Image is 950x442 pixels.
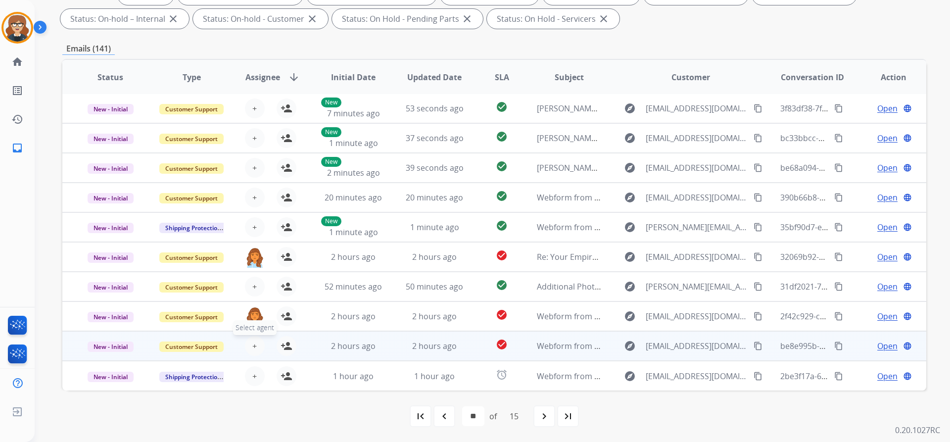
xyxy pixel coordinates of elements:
img: agent-avatar [245,247,265,268]
span: Open [877,192,898,203]
span: 2 hours ago [331,341,376,351]
mat-icon: content_copy [834,104,843,113]
mat-icon: explore [624,340,636,352]
mat-icon: check_circle [496,279,508,291]
mat-icon: check_circle [496,131,508,143]
img: agent-avatar [245,306,265,327]
div: Status: On-hold – Internal [60,9,189,29]
span: + [252,132,257,144]
mat-icon: first_page [415,410,427,422]
span: Customer Support [159,134,224,144]
span: 2be3f17a-617a-47ba-ac0f-a9bb63d239df [780,371,929,382]
span: Shipping Protection [159,372,227,382]
span: [PERSON_NAME] additional info needed [537,162,684,173]
mat-icon: home [11,56,23,68]
span: Open [877,310,898,322]
mat-icon: explore [624,162,636,174]
mat-icon: language [903,252,912,261]
span: Open [877,370,898,382]
mat-icon: content_copy [754,372,762,381]
span: New - Initial [88,372,134,382]
mat-icon: check_circle [496,101,508,113]
mat-icon: content_copy [754,312,762,321]
span: Customer Support [159,342,224,352]
span: Initial Date [331,71,376,83]
div: Status: On-hold - Customer [193,9,328,29]
span: 1 hour ago [414,371,455,382]
span: Open [877,221,898,233]
p: New [321,127,341,137]
span: + [252,221,257,233]
mat-icon: language [903,372,912,381]
span: 2 hours ago [412,341,457,351]
span: 35bf90d7-ed8d-40d1-8517-32e5d5826b83 [780,222,934,233]
span: Type [183,71,201,83]
mat-icon: explore [624,221,636,233]
mat-icon: content_copy [834,193,843,202]
mat-icon: content_copy [834,282,843,291]
mat-icon: inbox [11,142,23,154]
span: Customer Support [159,252,224,263]
span: New - Initial [88,282,134,293]
span: New - Initial [88,193,134,203]
span: Assignee [245,71,280,83]
span: 53 seconds ago [406,103,464,114]
span: 52 minutes ago [325,281,382,292]
button: + [245,366,265,386]
span: 1 minute ago [410,222,459,233]
span: Customer Support [159,104,224,114]
span: Additional Photo for claim [537,281,634,292]
mat-icon: explore [624,281,636,293]
mat-icon: content_copy [834,342,843,350]
span: 2f42c929-cccb-46c6-8808-9cdb163427c5 [780,311,929,322]
mat-icon: content_copy [834,252,843,261]
mat-icon: person_add [281,221,292,233]
span: 39 seconds ago [406,162,464,173]
mat-icon: content_copy [834,134,843,143]
mat-icon: check_circle [496,190,508,202]
span: [EMAIL_ADDRESS][DOMAIN_NAME] [646,340,748,352]
button: + [245,158,265,178]
span: New - Initial [88,342,134,352]
div: of [489,410,497,422]
span: Webform from [EMAIL_ADDRESS][DOMAIN_NAME] on [DATE] [537,311,761,322]
mat-icon: person_add [281,281,292,293]
div: 15 [502,406,526,426]
span: SLA [495,71,509,83]
mat-icon: content_copy [754,252,762,261]
span: + [252,192,257,203]
span: 390b66b8-0638-4038-bc36-9b3ad42e4270 [780,192,935,203]
mat-icon: content_copy [834,223,843,232]
mat-icon: navigate_before [438,410,450,422]
p: New [321,98,341,107]
mat-icon: navigate_next [538,410,550,422]
mat-icon: check_circle [496,220,508,232]
span: [PERSON_NAME] claim - stitching [537,103,659,114]
span: + [252,281,257,293]
mat-icon: content_copy [754,223,762,232]
mat-icon: language [903,312,912,321]
span: 2 hours ago [412,311,457,322]
span: New - Initial [88,252,134,263]
mat-icon: content_copy [834,163,843,172]
mat-icon: close [167,13,179,25]
span: Open [877,162,898,174]
span: + [252,340,257,352]
mat-icon: content_copy [834,312,843,321]
span: Webform from [EMAIL_ADDRESS][DOMAIN_NAME] on [DATE] [537,192,761,203]
span: [EMAIL_ADDRESS][DOMAIN_NAME] [646,310,748,322]
p: 0.20.1027RC [895,424,940,436]
mat-icon: language [903,223,912,232]
mat-icon: check_circle [496,339,508,350]
span: Conversation ID [781,71,844,83]
mat-icon: language [903,342,912,350]
div: Status: On Hold - Pending Parts [332,9,483,29]
span: Webform from [EMAIL_ADDRESS][DOMAIN_NAME] on [DATE] [537,341,761,351]
span: 1 minute ago [329,138,378,148]
mat-icon: content_copy [754,342,762,350]
span: [EMAIL_ADDRESS][DOMAIN_NAME] [646,102,748,114]
span: 2 hours ago [412,251,457,262]
span: [EMAIL_ADDRESS][DOMAIN_NAME] [646,370,748,382]
mat-icon: history [11,113,23,125]
span: + [252,162,257,174]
